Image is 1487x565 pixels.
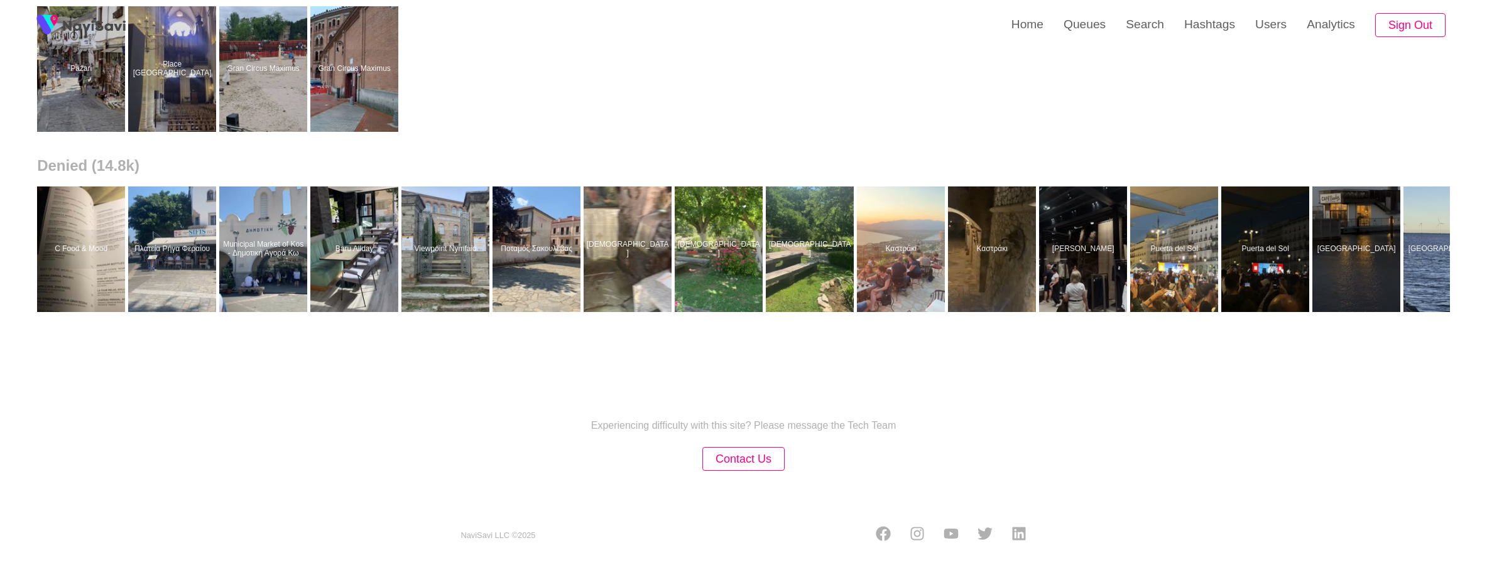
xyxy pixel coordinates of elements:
a: Instagram [910,526,925,545]
a: ΚαστράκιΚαστράκι [948,186,1039,312]
p: Experiencing difficulty with this site? Please message the Tech Team [591,420,896,431]
h2: Denied (14.8k) [37,157,1450,175]
a: Contact Us [702,454,785,465]
a: ΚαστράκιΚαστράκι [857,186,948,312]
a: Puerta del SolPuerta del Sol [1221,186,1312,312]
a: [DEMOGRAPHIC_DATA]Ιερός Ναός Αγίας Κυριακής [675,186,766,312]
a: Gran Circus MaximusGran Circus Maximus [310,6,401,132]
a: Youtube [944,526,959,545]
img: fireSpot [31,9,63,41]
a: Place [GEOGRAPHIC_DATA]Place Basilique Saint Sernin [128,6,219,132]
a: Ποταμός ΣακουλέβαςΠοταμός Σακουλέβας [493,186,584,312]
small: NaviSavi LLC © 2025 [461,531,536,541]
a: [PERSON_NAME]ZARA [1039,186,1130,312]
a: Facebook [876,526,891,545]
a: Municipal Market of Kos - Δημοτική Αγορά ΚωMunicipal Market of Kos - Δημοτική Αγορά Κω [219,186,310,312]
a: Πλατεία Ρήγα ΦεραίουΠλατεία Ρήγα Φεραίου [128,186,219,312]
button: Sign Out [1375,13,1446,38]
a: Viewpoint NymfaioViewpoint Nymfaio [401,186,493,312]
a: [DEMOGRAPHIC_DATA]Ιερός Ναός Αγίας Κυριακής [766,186,857,312]
button: Contact Us [702,447,785,471]
a: Baru AlldayBaru Allday [310,186,401,312]
a: Puerta del SolPuerta del Sol [1130,186,1221,312]
a: PazariPazari [37,6,128,132]
a: Gran Circus MaximusGran Circus Maximus [219,6,310,132]
a: C Food & MoodC Food & Mood [37,186,128,312]
a: [GEOGRAPHIC_DATA]Amager Strandpark [1312,186,1403,312]
a: Twitter [978,526,993,545]
a: [DEMOGRAPHIC_DATA]Ιερός Ναός Αγίας Κυριακής [584,186,675,312]
img: fireSpot [63,19,126,31]
a: LinkedIn [1011,526,1027,545]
